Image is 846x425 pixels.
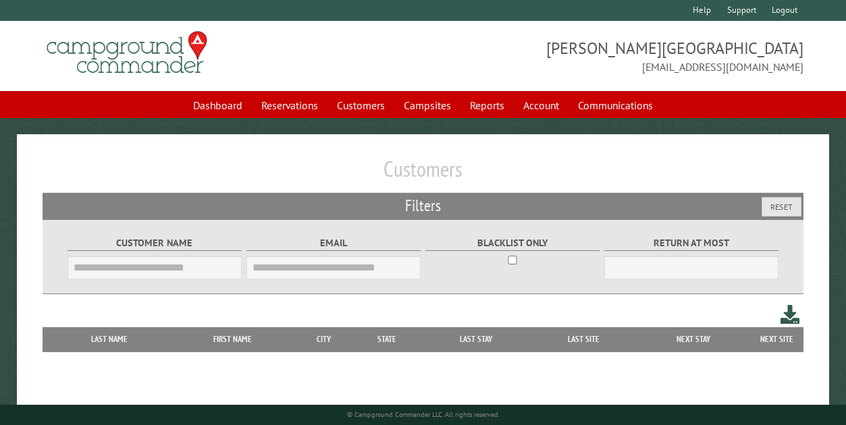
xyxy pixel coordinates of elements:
label: Blacklist only [425,235,600,251]
a: Dashboard [185,92,250,118]
label: Email [246,235,421,251]
button: Reset [762,197,801,217]
h2: Filters [43,193,804,219]
a: Reports [462,92,512,118]
img: Campground Commander [43,26,211,79]
h1: Customers [43,156,804,193]
a: Download this customer list (.csv) [781,302,800,327]
a: Customers [329,92,393,118]
th: Last Site [530,327,637,351]
a: Communications [570,92,661,118]
th: Next Site [749,327,803,351]
th: First Name [169,327,296,351]
a: Account [515,92,567,118]
span: [PERSON_NAME][GEOGRAPHIC_DATA] [EMAIL_ADDRESS][DOMAIN_NAME] [423,37,804,75]
th: Next Stay [637,327,749,351]
th: Last Name [49,327,169,351]
label: Return at most [604,235,779,251]
label: Customer Name [68,235,242,251]
th: Last Stay [421,327,530,351]
a: Campsites [396,92,459,118]
small: © Campground Commander LLC. All rights reserved. [347,410,500,419]
th: City [296,327,352,351]
a: Reservations [253,92,326,118]
th: State [352,327,421,351]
